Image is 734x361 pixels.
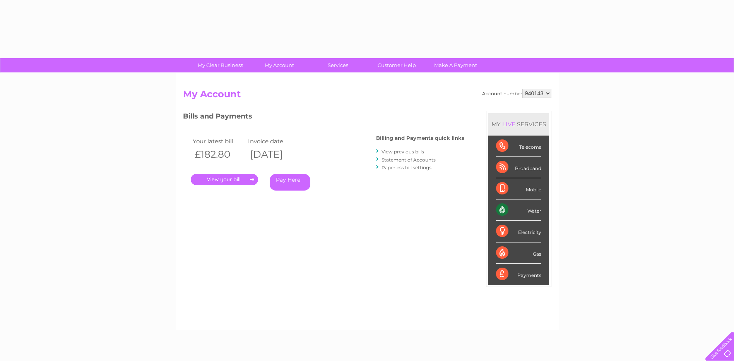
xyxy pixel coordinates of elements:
[496,136,541,157] div: Telecoms
[246,136,302,146] td: Invoice date
[496,157,541,178] div: Broadband
[496,221,541,242] div: Electricity
[424,58,488,72] a: Make A Payment
[365,58,429,72] a: Customer Help
[382,149,424,155] a: View previous bills
[247,58,311,72] a: My Account
[191,174,258,185] a: .
[183,111,464,124] h3: Bills and Payments
[183,89,551,103] h2: My Account
[382,165,431,170] a: Paperless bill settings
[496,199,541,221] div: Water
[246,146,302,162] th: [DATE]
[496,178,541,199] div: Mobile
[188,58,252,72] a: My Clear Business
[382,157,436,163] a: Statement of Accounts
[191,146,246,162] th: £182.80
[496,264,541,285] div: Payments
[496,242,541,264] div: Gas
[488,113,549,135] div: MY SERVICES
[306,58,370,72] a: Services
[482,89,551,98] div: Account number
[270,174,310,191] a: Pay Here
[501,120,517,128] div: LIVE
[376,135,464,141] h4: Billing and Payments quick links
[191,136,246,146] td: Your latest bill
